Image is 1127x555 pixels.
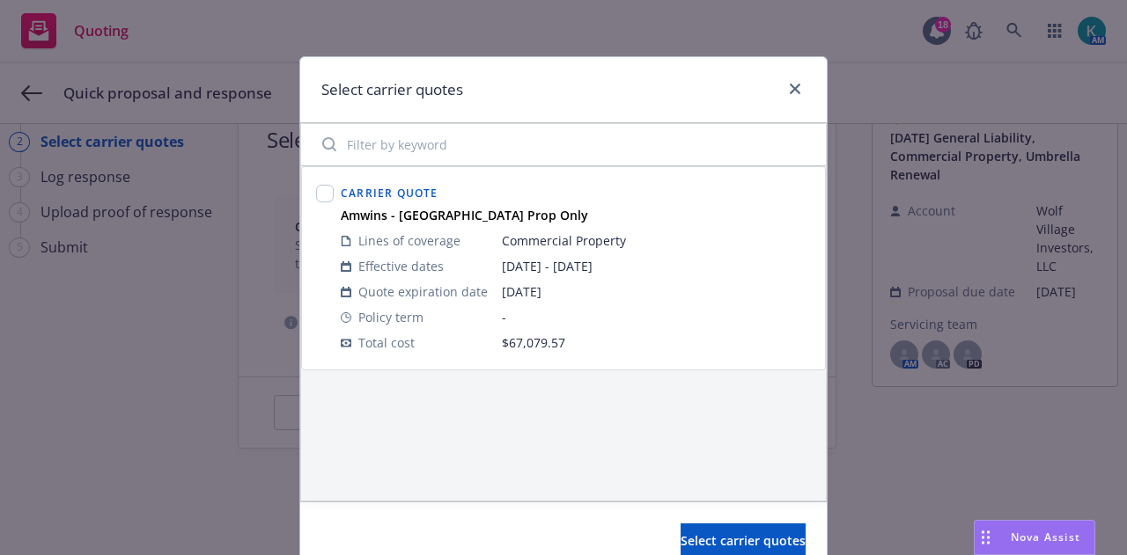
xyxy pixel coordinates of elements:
span: [DATE] - [DATE] [502,257,811,275]
span: - [502,308,811,326]
div: Drag to move [975,521,997,554]
span: Lines of coverage [358,231,460,250]
span: [DATE] [502,282,811,301]
span: Carrier Quote [341,186,438,201]
span: Effective dates [358,257,444,275]
span: Nova Assist [1011,529,1080,544]
button: Nova Assist [974,520,1095,555]
span: Commercial Property [502,231,811,250]
h1: Select carrier quotes [321,78,463,101]
span: Quote expiration date [358,282,488,301]
span: $67,079.57 [502,334,565,351]
input: Filter by keyword [312,127,815,162]
span: Policy term [358,308,424,326]
span: Total cost [358,333,415,352]
span: Select carrier quotes [681,532,806,549]
strong: Amwins - [GEOGRAPHIC_DATA] Prop Only [341,207,588,223]
a: close [784,78,806,99]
